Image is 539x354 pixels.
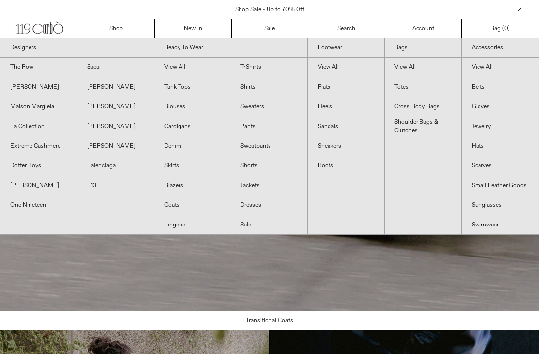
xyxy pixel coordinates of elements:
a: Swimwear [462,215,539,235]
a: Lingerie [154,215,231,235]
a: Ready To Wear [154,38,308,58]
a: Cardigans [154,117,231,136]
a: Shop [78,19,155,38]
a: Account [385,19,462,38]
a: [PERSON_NAME] [77,77,154,97]
a: Accessories [462,38,539,58]
a: [PERSON_NAME] [0,176,77,195]
a: Bag () [462,19,539,38]
a: R13 [77,176,154,195]
a: One Nineteen [0,195,77,215]
a: Extreme Cashmere [0,136,77,156]
a: View All [308,58,384,77]
a: [PERSON_NAME] [77,117,154,136]
a: The Row [0,58,77,77]
a: Footwear [308,38,384,58]
a: Scarves [462,156,539,176]
a: Shirts [231,77,307,97]
span: ) [504,24,509,33]
a: Sweaters [231,97,307,117]
a: Sale [231,215,307,235]
a: Coats [154,195,231,215]
a: Skirts [154,156,231,176]
a: Jewelry [462,117,539,136]
a: Doffer Boys [0,156,77,176]
a: Hats [462,136,539,156]
a: Designers [0,38,154,58]
a: View All [385,58,461,77]
a: Transitional Coats [0,311,539,330]
a: Denim [154,136,231,156]
a: Blazers [154,176,231,195]
a: [PERSON_NAME] [77,136,154,156]
a: Tank Tops [154,77,231,97]
a: Boots [308,156,384,176]
a: View All [154,58,231,77]
a: Sacai [77,58,154,77]
a: New In [155,19,232,38]
a: Shorts [231,156,307,176]
a: Cross Body Bags [385,97,461,117]
a: Shop Sale - Up to 70% Off [235,6,304,14]
a: Dresses [231,195,307,215]
a: [PERSON_NAME] [77,97,154,117]
a: Belts [462,77,539,97]
a: Sale [232,19,308,38]
span: 0 [504,25,508,32]
a: [PERSON_NAME] [0,77,77,97]
a: Small Leather Goods [462,176,539,195]
a: Shoulder Bags & Clutches [385,117,461,136]
a: Gloves [462,97,539,117]
a: Balenciaga [77,156,154,176]
a: Bags [385,38,461,58]
a: La Collection [0,117,77,136]
a: Heels [308,97,384,117]
a: Blouses [154,97,231,117]
a: T-Shirts [231,58,307,77]
a: Sandals [308,117,384,136]
a: Sunglasses [462,195,539,215]
a: View All [462,58,539,77]
a: Pants [231,117,307,136]
a: Sneakers [308,136,384,156]
a: Search [308,19,385,38]
a: Flats [308,77,384,97]
a: Maison Margiela [0,97,77,117]
a: Jackets [231,176,307,195]
a: Totes [385,77,461,97]
a: Sweatpants [231,136,307,156]
a: Your browser does not support the video tag. [0,305,539,313]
